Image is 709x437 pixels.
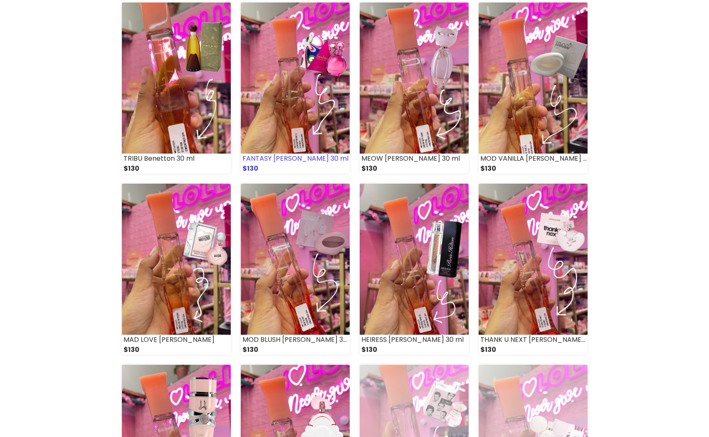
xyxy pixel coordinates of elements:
div: $130 [241,345,350,355]
a: MEOW [PERSON_NAME] 30 ml $130 [360,3,469,174]
div: THANK U NEXT [PERSON_NAME] 30 ml [479,335,588,345]
div: $130 [122,345,231,355]
div: MOD VANILLA [PERSON_NAME] 30 ml [479,154,588,164]
div: MAD LOVE [PERSON_NAME] [122,335,231,345]
div: $130 [241,164,350,174]
a: MOD BLUSH [PERSON_NAME] 30 ml $130 [241,184,350,355]
div: HEIRESS [PERSON_NAME] 30 ml [360,335,469,345]
img: small_1759427080321.jpeg [241,3,350,154]
img: small_1759426855548.jpeg [122,184,231,335]
a: THANK U NEXT [PERSON_NAME] 30 ml $130 [479,184,588,355]
div: $130 [360,164,469,174]
img: small_1759426798099.jpeg [241,184,350,335]
div: $130 [479,345,588,355]
div: TRIBU Benetton 30 ml [122,154,231,164]
img: small_1759426718127.jpeg [360,184,469,335]
a: MAD LOVE [PERSON_NAME] $130 [122,184,231,355]
div: $130 [479,164,588,174]
div: FANTASY [PERSON_NAME] 30 ml [241,154,350,164]
a: TRIBU Benetton 30 ml $130 [122,3,231,174]
img: small_1759426652368.jpeg [479,184,588,335]
div: MOD BLUSH [PERSON_NAME] 30 ml [241,335,350,345]
div: $130 [122,164,231,174]
a: MOD VANILLA [PERSON_NAME] 30 ml $130 [479,3,588,174]
img: small_1759427225926.jpeg [122,3,231,154]
img: small_1759426996345.jpeg [360,3,469,154]
div: MEOW [PERSON_NAME] 30 ml [360,154,469,164]
div: $130 [360,345,469,355]
img: small_1759426920790.jpeg [479,3,588,154]
a: FANTASY [PERSON_NAME] 30 ml $130 [241,3,350,174]
a: HEIRESS [PERSON_NAME] 30 ml $130 [360,184,469,355]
